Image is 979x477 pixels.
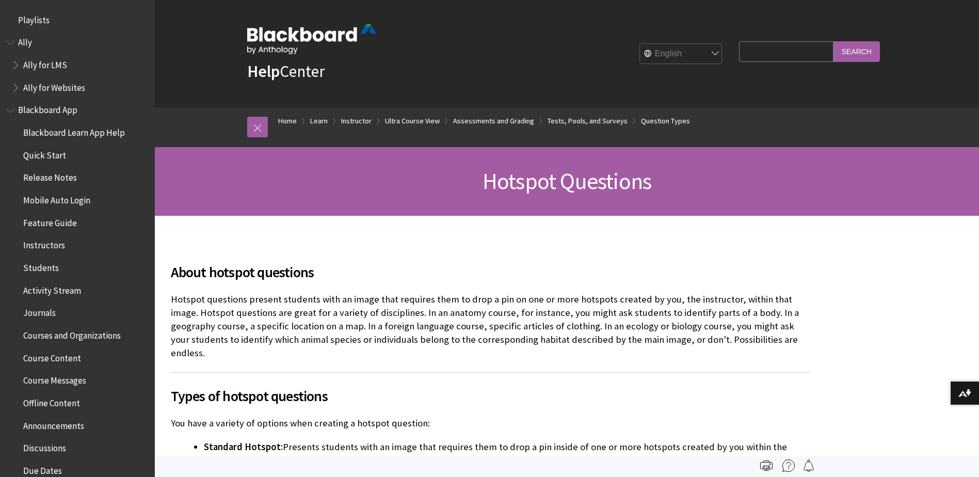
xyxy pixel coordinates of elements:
span: Blackboard Learn App Help [23,124,125,138]
a: Assessments and Grading [453,115,534,128]
nav: Book outline for Anthology Ally Help [6,34,149,97]
img: Print [760,459,773,472]
span: Course Content [23,349,81,363]
span: Types of hotspot questions [171,385,811,407]
strong: Help [247,61,280,82]
span: Ally for LMS [23,56,67,70]
span: Feature Guide [23,214,77,228]
span: Students [23,259,59,273]
img: Follow this page [803,459,815,472]
a: Ultra Course View [385,115,440,128]
span: Courses and Organizations [23,327,121,341]
li: Presents students with an image that requires them to drop a pin inside of one or more hotspots c... [204,440,811,469]
span: Course Messages [23,372,86,386]
a: Home [278,115,297,128]
span: Announcements [23,417,84,431]
span: Instructors [23,237,65,251]
span: Quick Start [23,147,66,161]
span: Hotspot Questions [483,167,651,195]
select: Site Language Selector [640,44,723,65]
a: Question Types [641,115,690,128]
span: Release Notes [23,169,77,183]
a: Learn [310,115,328,128]
span: Discussions [23,439,66,453]
span: Offline Content [23,394,80,408]
p: Hotspot questions present students with an image that requires them to drop a pin on one or more ... [171,293,811,360]
img: Blackboard by Anthology [247,24,376,54]
span: Standard Hotspot: [204,441,283,453]
span: About hotspot questions [171,261,811,283]
nav: Book outline for Playlists [6,11,149,29]
span: Mobile Auto Login [23,192,90,205]
span: Ally for Websites [23,79,85,93]
span: Journals [23,305,56,319]
p: You have a variety of options when creating a hotspot question: [171,417,811,430]
img: More help [782,459,795,472]
span: Due Dates [23,462,62,476]
input: Search [833,41,880,61]
a: HelpCenter [247,61,325,82]
a: Tests, Pools, and Surveys [548,115,628,128]
a: Instructor [341,115,372,128]
span: Ally [18,34,32,48]
span: Activity Stream [23,282,81,296]
span: Blackboard App [18,102,77,116]
span: Playlists [18,11,50,25]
